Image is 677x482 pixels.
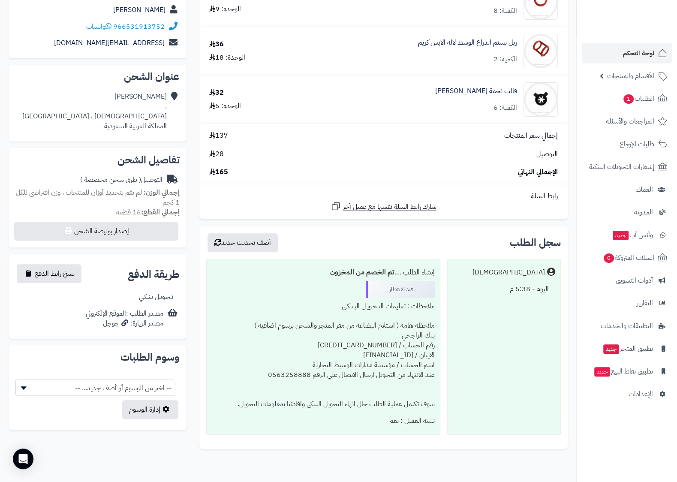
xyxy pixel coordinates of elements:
span: 1 [623,94,634,104]
span: الأقسام والمنتجات [607,70,654,82]
div: [DEMOGRAPHIC_DATA] [472,268,545,277]
span: لوحة التحكم [623,47,654,59]
a: المراجعات والأسئلة [582,111,672,132]
span: جديد [603,344,619,354]
div: مصدر الطلب :الموقع الإلكتروني [86,309,163,328]
a: ربل بستم الذراع الوسط لالة الايس كريم [418,38,517,48]
div: [PERSON_NAME] ، [DEMOGRAPHIC_DATA] ، [GEOGRAPHIC_DATA] المملكة العربية السعودية [22,92,167,131]
span: 137 [209,131,228,141]
span: جديد [594,367,610,377]
a: الطلبات1 [582,88,672,109]
span: ( طرق شحن مخصصة ) [80,175,141,185]
a: التقارير [582,293,672,313]
span: طلبات الإرجاع [620,138,654,150]
div: التوصيل [80,175,162,185]
span: المراجعات والأسئلة [606,115,654,127]
a: الإعدادات [582,384,672,404]
span: إشعارات التحويلات البنكية [589,161,654,173]
span: الإجمالي النهائي [518,167,558,177]
a: [PERSON_NAME] [113,5,165,15]
h2: وسوم الطلبات [15,352,180,362]
strong: إجمالي الوزن: [144,187,180,198]
h2: طريقة الدفع [128,269,180,280]
button: إصدار بوليصة الشحن [14,222,178,241]
span: وآتس آب [612,229,653,241]
span: جديد [613,231,629,240]
a: المدونة [582,202,672,223]
div: إنشاء الطلب .... [212,264,435,281]
div: اليوم - 5:38 م [453,281,555,298]
a: قالب نجمة [PERSON_NAME] [435,86,517,96]
strong: إجمالي القطع: [141,207,180,217]
span: العملاء [636,184,653,196]
span: الإعدادات [629,388,653,400]
h3: سجل الطلب [510,238,561,248]
a: التطبيقات والخدمات [582,316,672,336]
h2: عنوان الشحن [15,72,180,82]
span: -- اختر من الوسوم أو أضف جديد... -- [15,380,175,396]
span: أدوات التسويق [616,274,653,286]
span: نسخ رابط الدفع [35,268,75,279]
a: أدوات التسويق [582,270,672,291]
div: الكمية: 6 [493,103,517,113]
a: العملاء [582,179,672,200]
a: واتساب [86,21,111,32]
a: إدارة الوسوم [122,400,178,419]
div: 36 [209,39,224,49]
a: السلات المتروكة0 [582,247,672,268]
span: تطبيق المتجر [602,343,653,355]
h2: تفاصيل الشحن [15,155,180,165]
div: رابط السلة [203,191,564,201]
span: الطلبات [623,93,654,105]
a: لوحة التحكم [582,43,672,63]
div: الوحدة: 5 [209,101,241,111]
a: طلبات الإرجاع [582,134,672,154]
a: شارك رابط السلة نفسها مع عميل آخر [331,201,436,212]
a: تطبيق نقاط البيعجديد [582,361,672,382]
span: إجمالي سعر المنتجات [504,131,558,141]
div: 32 [209,88,224,98]
div: الوحدة: 18 [209,53,245,63]
span: التطبيقات والخدمات [601,320,653,332]
button: نسخ رابط الدفع [17,264,81,283]
span: لم تقم بتحديد أوزان للمنتجات ، وزن افتراضي للكل 1 كجم [16,187,180,208]
div: ملاحظات : تعليمات التـحـويـل البـنـكـي ملاحظة هامة ( استلام البضاعة من مقر المتجر والشحن برسوم اض... [212,298,435,413]
div: تنبيه العميل : نعم [212,413,435,429]
span: تطبيق نقاط البيع [593,365,653,377]
div: قيد الانتظار [366,281,435,298]
div: تـحـويـل بـنـكـي [139,292,173,302]
img: 1664107729-913FE3AA-BDBE-42C7-88EC-6DA5CB41843D-90x90.jpeg [524,82,557,117]
a: إشعارات التحويلات البنكية [582,157,672,177]
a: 966531913752 [113,21,165,32]
div: مصدر الزيارة: جوجل [86,319,163,328]
span: 28 [209,149,224,159]
span: -- اختر من الوسوم أو أضف جديد... -- [16,380,175,396]
span: 165 [209,167,228,177]
span: 0 [604,253,614,263]
span: السلات المتروكة [603,252,654,264]
a: تطبيق المتجرجديد [582,338,672,359]
a: وآتس آبجديد [582,225,672,245]
div: الكمية: 2 [493,54,517,64]
span: التوصيل [536,149,558,159]
span: التقارير [637,297,653,309]
a: [EMAIL_ADDRESS][DOMAIN_NAME] [54,38,165,48]
div: Open Intercom Messenger [13,449,33,469]
div: الوحدة: 9 [209,4,241,14]
b: تم الخصم من المخزون [330,267,394,277]
span: شارك رابط السلة نفسها مع عميل آخر [343,202,436,212]
div: الكمية: 8 [493,6,517,16]
img: 1655191907-w1-90x90.jpg [524,34,557,68]
button: أضف تحديث جديد [208,233,278,252]
small: 16 قطعة [116,207,180,217]
span: المدونة [634,206,653,218]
